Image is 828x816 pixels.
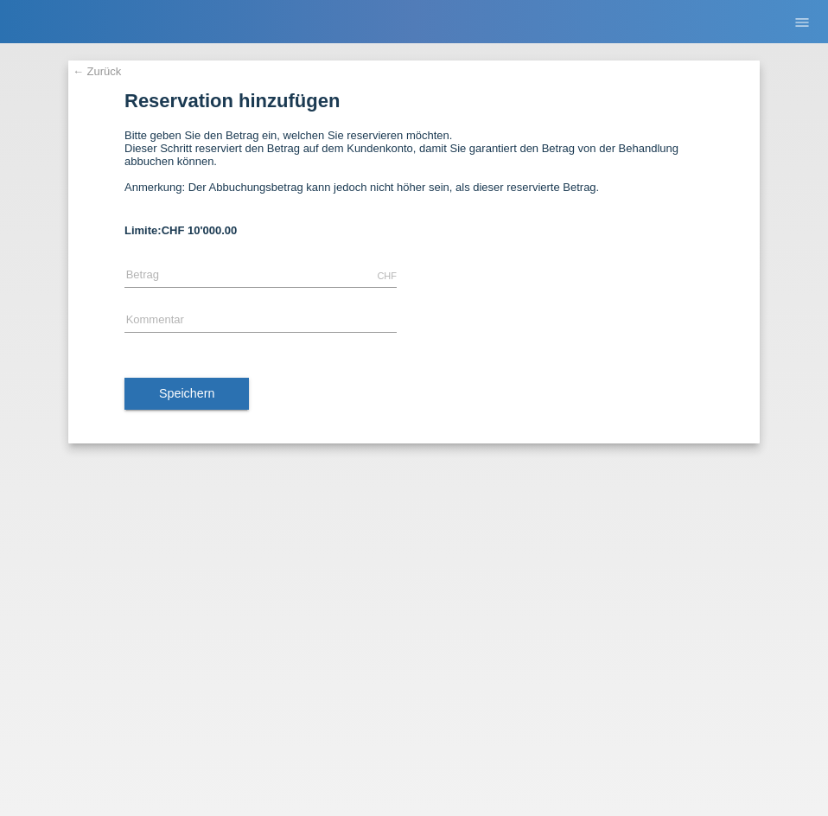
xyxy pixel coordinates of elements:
a: ← Zurück [73,65,121,78]
h1: Reservation hinzufügen [124,90,704,112]
div: Bitte geben Sie den Betrag ein, welchen Sie reservieren möchten. Dieser Schritt reserviert den Be... [124,129,704,207]
span: Speichern [159,386,214,400]
b: Limite: [124,224,237,237]
div: CHF [377,271,397,281]
span: CHF 10'000.00 [162,224,238,237]
button: Speichern [124,378,249,411]
i: menu [793,14,811,31]
a: menu [785,16,819,27]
